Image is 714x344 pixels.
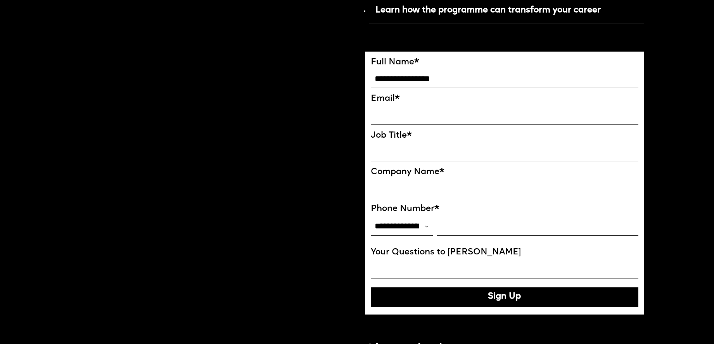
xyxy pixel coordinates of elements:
[371,131,639,141] label: Job Title
[371,167,639,178] label: Company Name
[375,6,601,15] strong: Learn how the programme can transform your career
[371,94,639,104] label: Email
[371,204,639,214] label: Phone Number
[371,287,639,307] button: Sign Up
[371,57,639,68] label: Full Name
[371,247,639,258] label: Your Questions to [PERSON_NAME]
